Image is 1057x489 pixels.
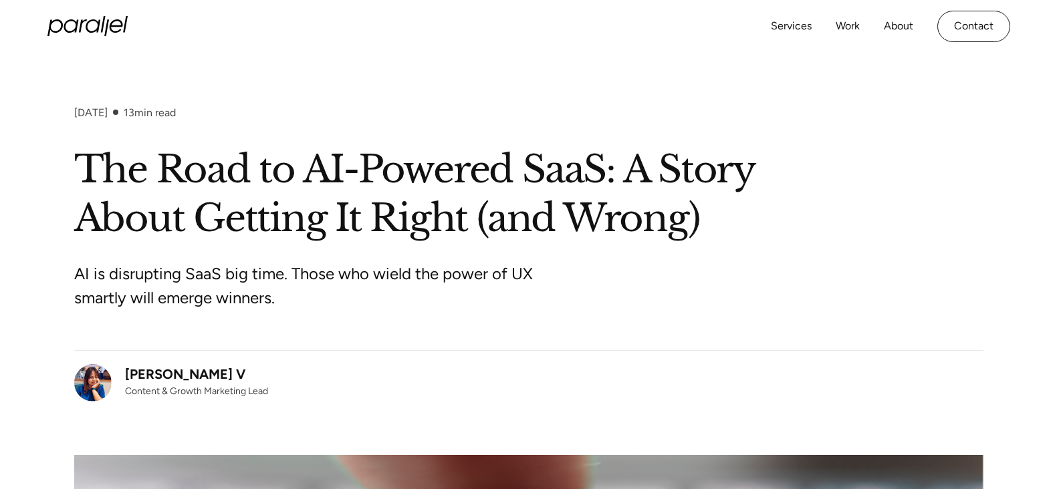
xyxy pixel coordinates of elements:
[74,106,108,119] div: [DATE]
[124,106,176,119] div: min read
[47,16,128,36] a: home
[125,384,268,398] div: Content & Growth Marketing Lead
[74,364,268,401] a: [PERSON_NAME] VContent & Growth Marketing Lead
[74,262,576,310] p: AI is disrupting SaaS big time. Those who wield the power of UX smartly will emerge winners.
[937,11,1010,42] a: Contact
[884,17,913,36] a: About
[836,17,860,36] a: Work
[74,146,983,243] h1: The Road to AI-Powered SaaS: A Story About Getting It Right (and Wrong)
[74,364,112,401] img: Nirupama V
[125,364,268,384] div: [PERSON_NAME] V
[771,17,812,36] a: Services
[124,106,134,119] span: 13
